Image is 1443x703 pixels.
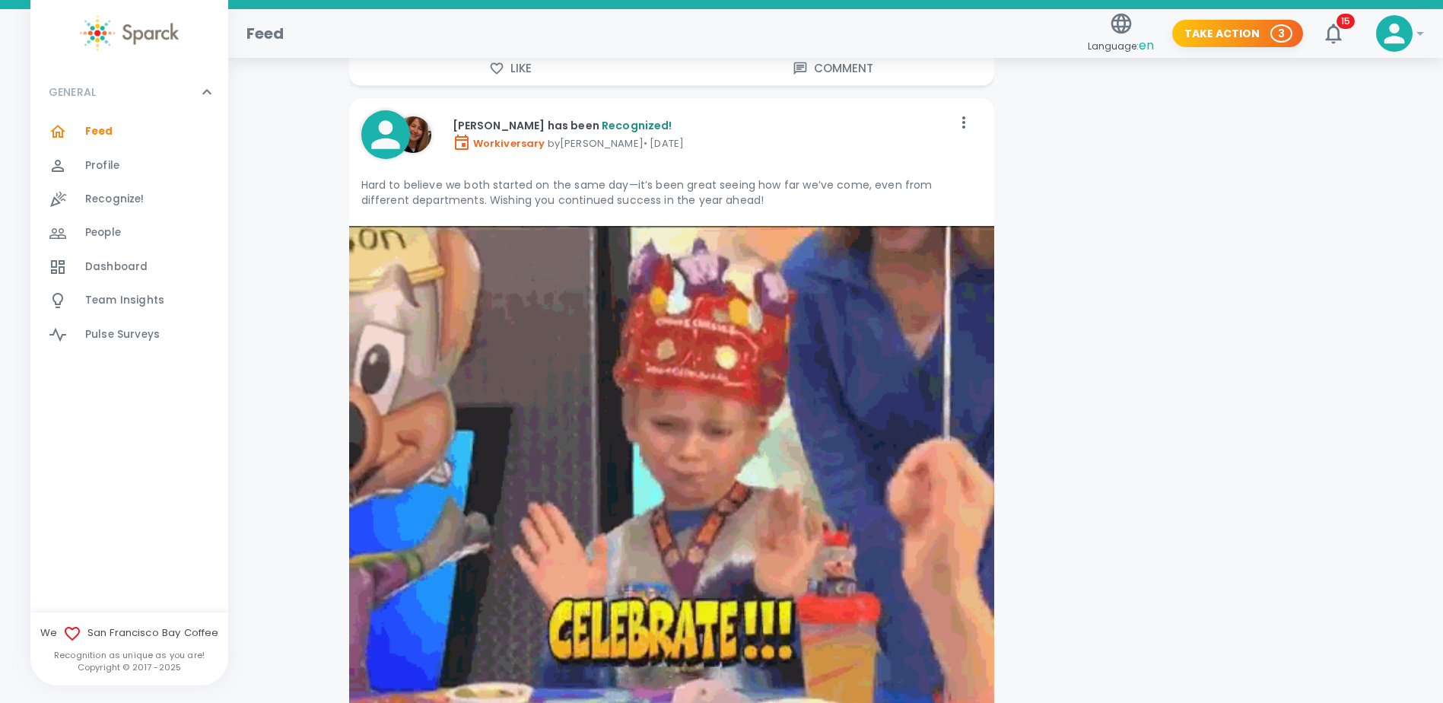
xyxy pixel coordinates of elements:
span: Feed [85,124,113,139]
img: Picture of Sherry Walck [395,116,431,153]
span: Recognized! [602,118,672,133]
span: Language: [1088,36,1154,56]
a: Profile [30,149,228,183]
img: Sparck logo [80,15,179,51]
a: Dashboard [30,250,228,284]
p: 3 [1278,26,1285,41]
p: Hard to believe we both started on the same day—it’s been great seeing how far we’ve come, even f... [361,177,982,208]
p: Copyright © 2017 - 2025 [30,661,228,673]
span: We San Francisco Bay Coffee [30,625,228,643]
button: Comment [672,52,994,84]
h1: Feed [246,21,284,46]
a: Recognize! [30,183,228,216]
span: Pulse Surveys [85,327,160,342]
button: Take Action 3 [1172,20,1303,48]
span: Dashboard [85,259,148,275]
p: Recognition as unique as you are! [30,649,228,661]
span: People [85,225,121,240]
a: Team Insights [30,284,228,317]
p: GENERAL [49,84,96,100]
button: 15 [1315,15,1352,52]
div: GENERAL [30,69,228,115]
span: en [1139,37,1154,54]
div: GENERAL [30,115,228,358]
p: by [PERSON_NAME] • [DATE] [453,133,952,151]
button: Language:en [1082,7,1160,61]
a: Sparck logo [30,15,228,51]
span: Team Insights [85,293,164,308]
button: Like [349,52,672,84]
a: Feed [30,115,228,148]
span: Workiversary [453,136,545,151]
span: Profile [85,158,119,173]
p: [PERSON_NAME] has been [453,118,952,133]
a: People [30,216,228,250]
a: Pulse Surveys [30,318,228,351]
span: Recognize! [85,192,145,207]
span: 15 [1337,14,1355,29]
